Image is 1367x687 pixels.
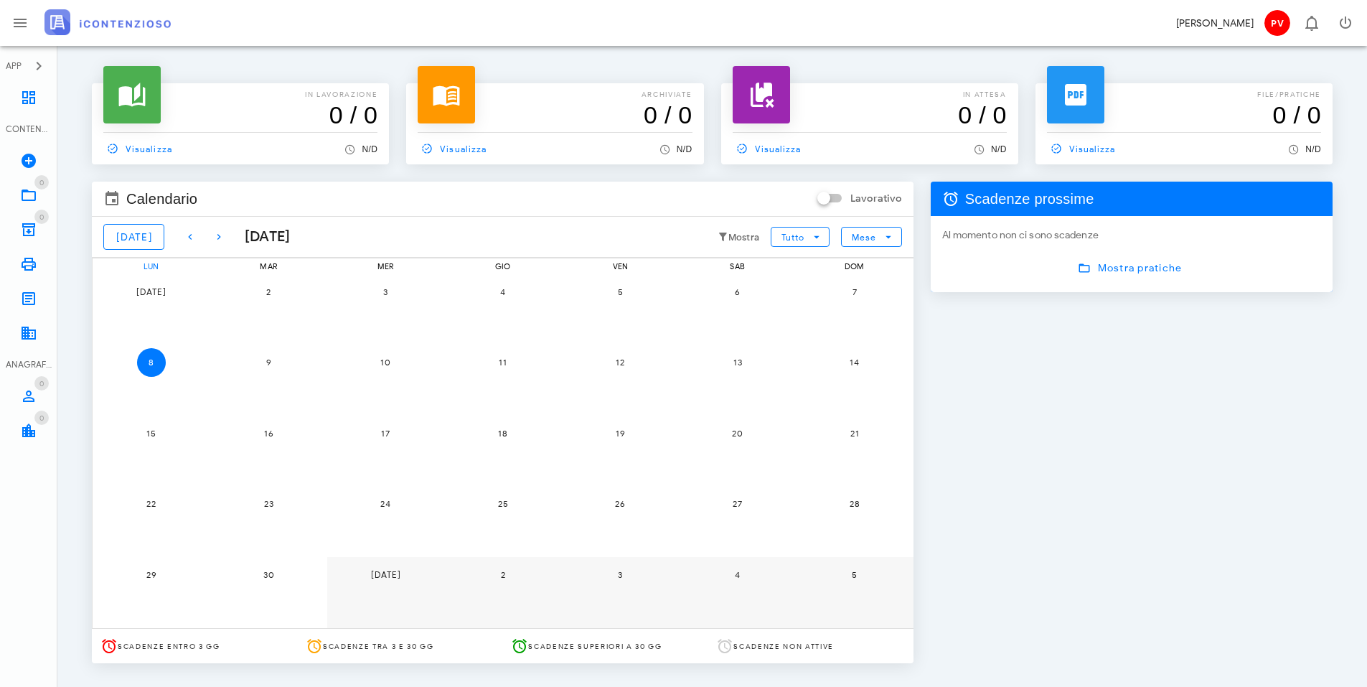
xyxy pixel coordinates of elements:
a: Visualizza [418,139,492,159]
div: [PERSON_NAME] [1176,16,1254,31]
p: archiviate [418,89,692,101]
div: ANAGRAFICA [6,358,52,371]
span: N/D [677,144,692,154]
h3: 0 / 0 [418,101,692,129]
div: [DATE] [233,226,291,248]
span: 10 [371,357,400,368]
button: 12 [606,348,634,377]
button: PV [1259,6,1294,40]
span: 16 [254,428,283,439]
span: 4 [489,286,517,297]
button: 19 [606,419,634,447]
span: 12 [606,357,634,368]
span: 24 [371,498,400,509]
a: Visualizza [103,139,178,159]
div: Al momento non ci sono scadenze [942,228,1321,243]
button: 4 [489,277,517,306]
button: 9 [254,348,283,377]
span: [DATE] [370,569,402,580]
p: file/pratiche [1047,89,1321,101]
span: 15 [137,428,166,439]
button: 25 [489,490,517,518]
button: 15 [137,419,166,447]
button: 13 [723,348,752,377]
span: 4 [723,569,752,580]
button: 3 [606,560,634,589]
button: 28 [840,490,869,518]
span: 0 [39,413,44,423]
span: 3 [606,569,634,580]
span: 5 [606,286,634,297]
button: 20 [723,419,752,447]
span: 2 [489,569,517,580]
button: 5 [840,560,869,589]
span: 23 [254,498,283,509]
button: 21 [840,419,869,447]
span: 22 [137,498,166,509]
button: 11 [489,348,517,377]
div: mer [327,258,444,274]
span: 14 [840,357,869,368]
span: Scadenze entro 3 gg [118,642,220,651]
button: Mese [841,227,901,247]
span: 27 [723,498,752,509]
button: 14 [840,348,869,377]
span: 21 [840,428,869,439]
button: 2 [254,277,283,306]
span: 8 [137,357,166,368]
span: 18 [489,428,517,439]
button: 27 [723,490,752,518]
div: gio [444,258,561,274]
span: Tutto [781,232,804,243]
button: 30 [254,560,283,589]
span: 0 [39,178,44,187]
span: 5 [840,569,869,580]
button: 16 [254,419,283,447]
span: Visualizza [1047,142,1116,155]
div: lun [93,258,210,274]
a: Mostra pratiche [1069,255,1193,281]
small: Mostra [728,232,760,243]
h3: 0 / 0 [103,101,377,129]
span: Scadenze prossime [965,187,1094,210]
div: ven [562,258,679,274]
button: 22 [137,490,166,518]
span: Calendario [126,187,197,210]
button: 3 [371,277,400,306]
button: [DATE] [103,224,164,250]
span: 30 [254,569,283,580]
span: N/D [362,144,377,154]
button: 10 [371,348,400,377]
span: Scadenze tra 3 e 30 gg [323,642,434,651]
button: [DATE] [371,560,400,589]
span: Visualizza [418,142,487,155]
a: Visualizza [733,139,807,159]
button: 17 [371,419,400,447]
span: 13 [723,357,752,368]
div: mar [210,258,327,274]
span: Scadenze non attive [733,642,834,651]
span: PV [1264,10,1290,36]
div: dom [796,258,913,274]
span: Distintivo [34,175,49,190]
button: 8 [137,348,166,377]
span: 17 [371,428,400,439]
button: [DATE] [137,277,166,306]
span: Mese [851,232,876,243]
label: Lavorativo [850,192,902,206]
p: In lavorazione [103,89,377,101]
span: 6 [723,286,752,297]
span: N/D [1305,144,1321,154]
span: Distintivo [34,376,49,391]
span: 20 [723,428,752,439]
h3: 0 / 0 [733,101,1007,129]
span: 7 [840,286,869,297]
button: 5 [606,277,634,306]
span: 3 [371,286,400,297]
p: in attesa [733,89,1007,101]
button: 29 [137,560,166,589]
span: 25 [489,498,517,509]
span: 2 [254,286,283,297]
button: 6 [723,277,752,306]
div: CONTENZIOSO [6,123,52,136]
